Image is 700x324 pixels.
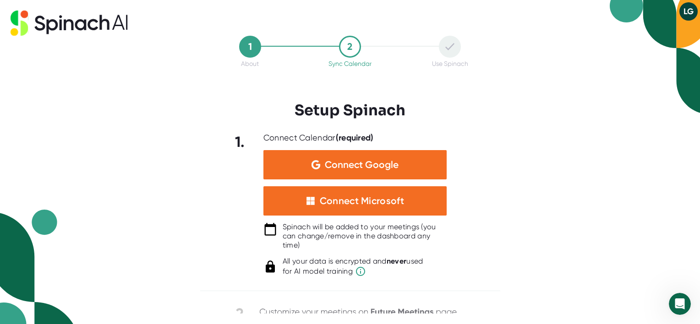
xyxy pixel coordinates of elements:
img: Aehbyd4JwY73AAAAAElFTkSuQmCC [312,160,320,169]
b: never [387,257,407,265]
div: 2 [339,36,361,58]
div: 1 [239,36,261,58]
div: Use Spinach [432,60,468,67]
div: Connect Microsoft [320,195,404,207]
b: 1. [235,133,245,151]
img: microsoft-white-squares.05348b22b8389b597c576c3b9d3cf43b.svg [306,196,315,205]
span: Connect Google [325,160,399,169]
div: About [241,60,259,67]
button: LG [679,2,698,21]
h3: Setup Spinach [295,102,405,119]
div: All your data is encrypted and used [283,257,423,277]
div: Sync Calendar [328,60,372,67]
b: (required) [336,133,374,143]
iframe: Intercom live chat [669,293,691,315]
div: Spinach will be added to your meetings (you can change/remove in the dashboard any time) [283,222,447,250]
span: for AI model training [283,266,423,277]
div: Connect Calendar [263,133,374,143]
